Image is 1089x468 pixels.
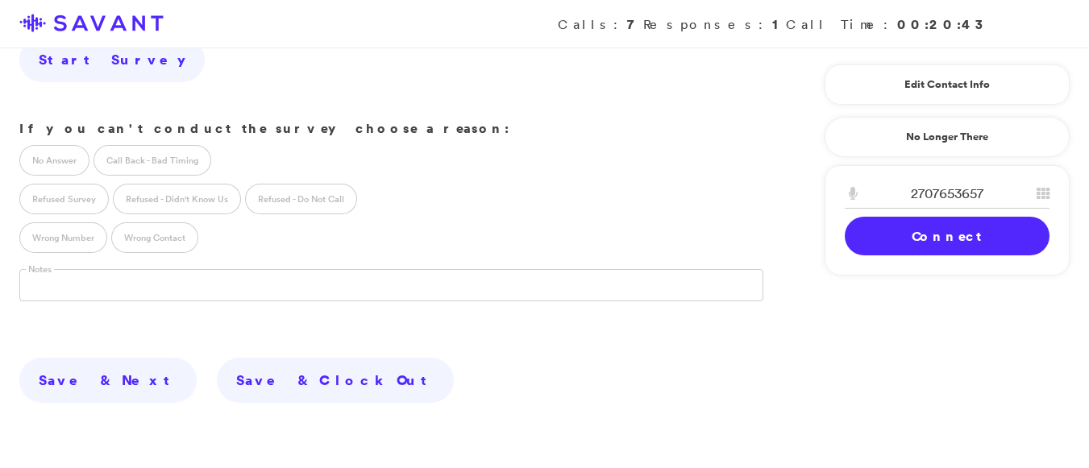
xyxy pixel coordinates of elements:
[19,184,109,214] label: Refused Survey
[19,222,107,253] label: Wrong Number
[245,184,357,214] label: Refused - Do Not Call
[113,184,241,214] label: Refused - Didn't Know Us
[19,358,197,403] a: Save & Next
[825,117,1070,157] a: No Longer There
[217,358,454,403] a: Save & Clock Out
[94,145,211,176] label: Call Back - Bad Timing
[627,15,643,33] strong: 7
[111,222,198,253] label: Wrong Contact
[19,119,509,137] strong: If you can't conduct the survey choose a reason:
[772,15,786,33] strong: 1
[19,37,205,82] a: Start Survey
[845,72,1050,97] a: Edit Contact Info
[26,263,54,275] label: Notes
[897,15,989,33] strong: 00:20:43
[845,217,1050,255] a: Connect
[19,145,89,176] label: No Answer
